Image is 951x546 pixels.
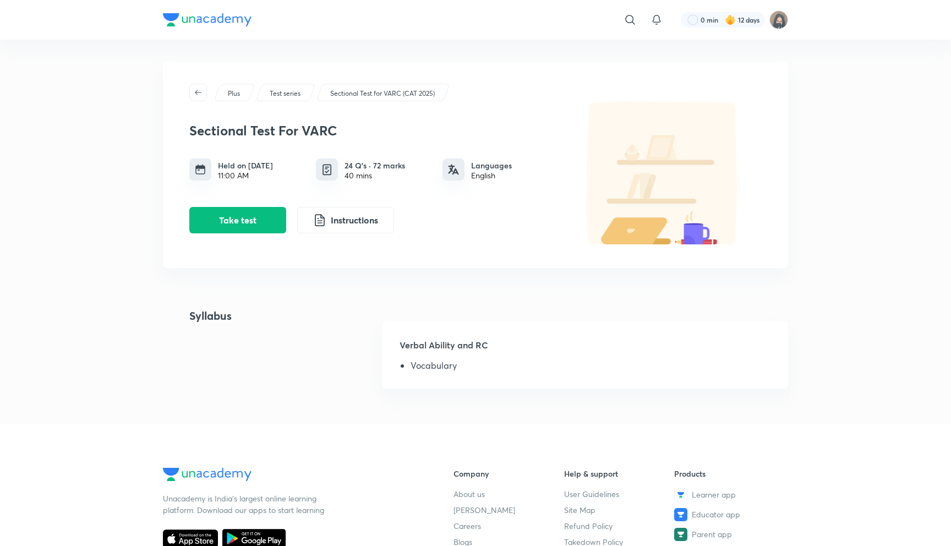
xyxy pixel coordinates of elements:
button: Take test [189,207,286,233]
img: Learner app [674,488,687,501]
img: Company Logo [163,13,252,26]
p: Test series [270,89,300,99]
a: Refund Policy [564,520,675,532]
a: Test series [268,89,303,99]
img: timing [195,164,206,175]
a: [PERSON_NAME] [453,504,564,516]
p: Plus [228,89,240,99]
button: Instructions [297,207,394,233]
h6: Help & support [564,468,675,479]
span: Educator app [692,509,740,520]
a: User Guidelines [564,488,675,500]
li: Vocabulary [411,361,770,375]
img: Educator app [674,508,687,521]
h6: 24 Q’s · 72 marks [345,160,405,171]
h4: Syllabus [163,308,232,401]
img: instruction [313,214,326,227]
a: Plus [226,89,242,99]
span: Careers [453,520,481,532]
a: Careers [453,520,564,532]
a: Site Map [564,504,675,516]
img: default [564,101,762,244]
img: streak [725,14,736,25]
div: 40 mins [345,171,405,180]
a: Sectional Test for VARC (CAT 2025) [329,89,437,99]
h6: Company [453,468,564,479]
div: English [471,171,512,180]
a: Learner app [674,488,785,501]
p: Unacademy is India’s largest online learning platform. Download our apps to start learning [163,493,328,516]
img: Parent app [674,528,687,541]
img: languages [448,164,459,175]
span: Parent app [692,528,732,540]
a: Company Logo [163,468,418,484]
h5: Verbal Ability and RC [400,338,770,361]
h6: Languages [471,160,512,171]
p: Sectional Test for VARC (CAT 2025) [330,89,435,99]
h6: Products [674,468,785,479]
img: quiz info [320,163,334,177]
a: Parent app [674,528,785,541]
img: Jarul Jangid [769,10,788,29]
a: Educator app [674,508,785,521]
h3: Sectional Test For VARC [189,123,558,139]
h6: Held on [DATE] [218,160,273,171]
div: 11:00 AM [218,171,273,180]
img: Company Logo [163,468,252,481]
span: Learner app [692,489,736,500]
a: About us [453,488,564,500]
